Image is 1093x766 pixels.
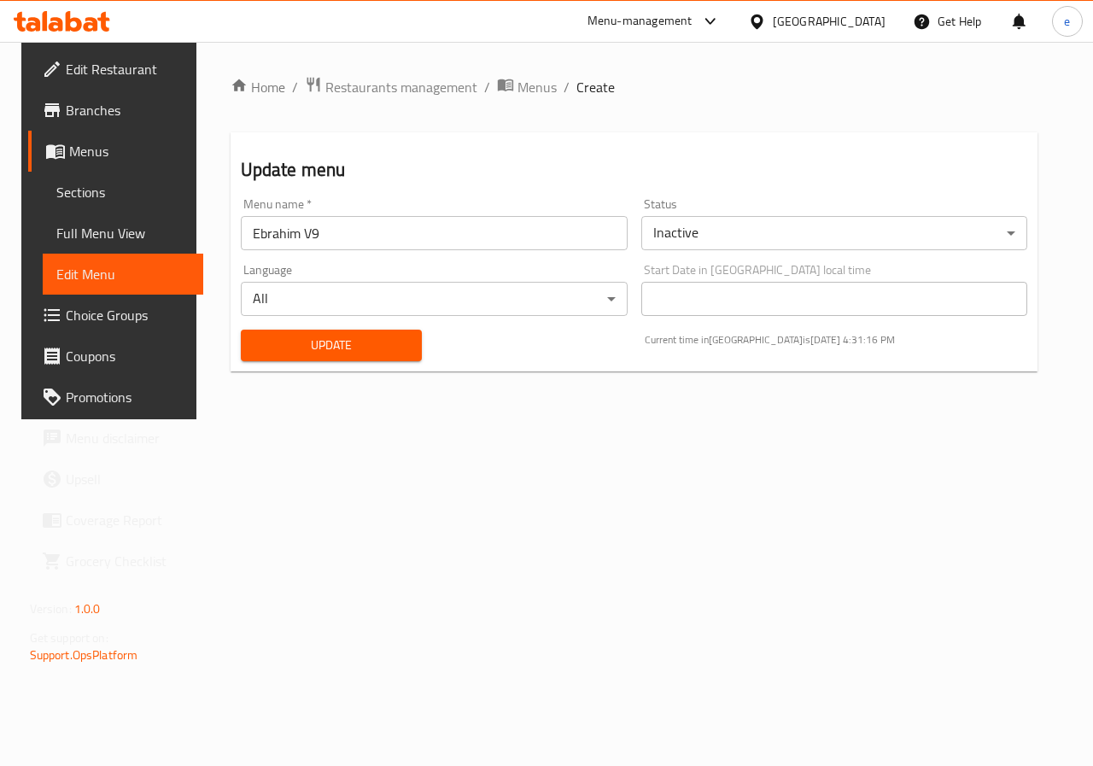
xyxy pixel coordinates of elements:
nav: breadcrumb [231,76,1038,98]
span: Get support on: [30,627,108,649]
a: Promotions [28,377,204,418]
span: 1.0.0 [74,598,101,620]
a: Menus [28,131,204,172]
a: Sections [43,172,204,213]
li: / [564,77,570,97]
a: Grocery Checklist [28,541,204,582]
span: Upsell [66,469,190,489]
span: Edit Menu [56,264,190,284]
span: Menus [69,141,190,161]
h2: Update menu [241,157,1028,183]
div: All [241,282,628,316]
a: Support.OpsPlatform [30,644,138,666]
li: / [292,77,298,97]
span: Full Menu View [56,223,190,243]
div: Menu-management [587,11,693,32]
button: Update [241,330,422,361]
span: Coupons [66,346,190,366]
a: Upsell [28,459,204,500]
a: Coupons [28,336,204,377]
span: Promotions [66,387,190,407]
span: Restaurants management [325,77,477,97]
p: Current time in [GEOGRAPHIC_DATA] is [DATE] 4:31:16 PM [645,332,1028,348]
span: Create [576,77,615,97]
a: Home [231,77,285,97]
a: Menus [497,76,557,98]
span: Coverage Report [66,510,190,530]
a: Restaurants management [305,76,477,98]
div: [GEOGRAPHIC_DATA] [773,12,886,31]
span: Edit Restaurant [66,59,190,79]
span: Sections [56,182,190,202]
a: Full Menu View [43,213,204,254]
a: Coverage Report [28,500,204,541]
span: e [1064,12,1070,31]
a: Menu disclaimer [28,418,204,459]
span: Branches [66,100,190,120]
input: Please enter Menu name [241,216,628,250]
a: Choice Groups [28,295,204,336]
span: Choice Groups [66,305,190,325]
div: Inactive [641,216,1028,250]
span: Menus [517,77,557,97]
span: Update [254,335,408,356]
span: Menu disclaimer [66,428,190,448]
a: Edit Menu [43,254,204,295]
a: Branches [28,90,204,131]
li: / [484,77,490,97]
span: Version: [30,598,72,620]
span: Grocery Checklist [66,551,190,571]
a: Edit Restaurant [28,49,204,90]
